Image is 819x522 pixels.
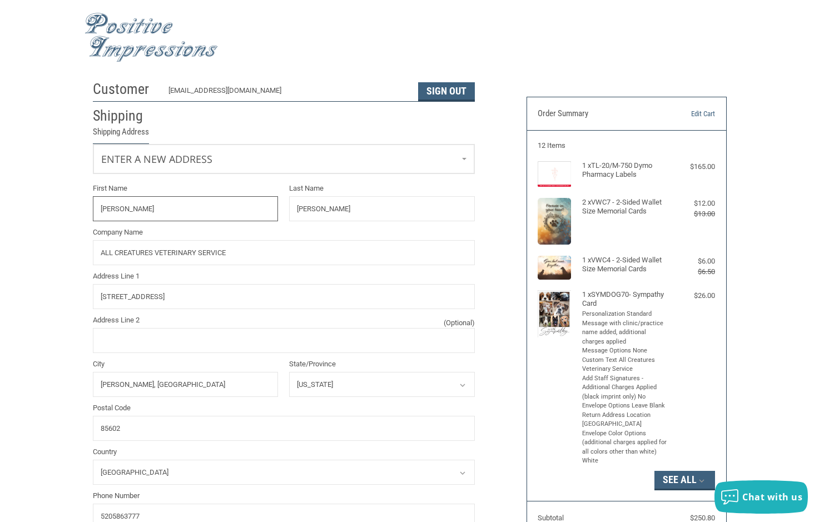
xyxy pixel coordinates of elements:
label: Company Name [93,227,475,238]
label: First Name [93,183,279,194]
li: Envelope Options Leave Blank [582,401,668,411]
h3: 12 Items [538,141,715,150]
h4: 1 x VWC4 - 2-Sided Wallet Size Memorial Cards [582,256,668,274]
label: Phone Number [93,490,475,501]
span: Subtotal [538,514,564,522]
h2: Shipping [93,107,158,125]
label: Address Line 1 [93,271,475,282]
li: Return Address Location [GEOGRAPHIC_DATA] [582,411,668,429]
h4: 1 x TL-20/M-750 Dymo Pharmacy Labels [582,161,668,180]
div: $165.00 [671,161,715,172]
label: Last Name [289,183,475,194]
li: Add Staff Signatures - Additional Charges Applied (black imprint only) No [582,374,668,402]
label: Postal Code [93,402,475,414]
div: [EMAIL_ADDRESS][DOMAIN_NAME] [168,85,407,101]
h4: 1 x SYMDOG70- Sympathy Card [582,290,668,309]
a: Enter or select a different address [93,145,474,173]
span: Enter a new address [101,152,212,166]
div: $13.00 [671,208,715,220]
legend: Shipping Address [93,126,149,144]
label: Address Line 2 [93,315,475,326]
button: See All [654,471,715,490]
label: State/Province [289,359,475,370]
button: Sign Out [418,82,475,101]
h3: Order Summary [538,108,658,120]
li: Message Options None [582,346,668,356]
div: $6.00 [671,256,715,267]
div: $26.00 [671,290,715,301]
h2: Customer [93,80,158,98]
img: Positive Impressions [85,13,218,62]
a: Edit Cart [658,108,715,120]
small: (Optional) [444,317,475,329]
span: Chat with us [742,491,802,503]
h4: 2 x VWC7 - 2-Sided Wallet Size Memorial Cards [582,198,668,216]
li: Envelope Color Options (additional charges applied for all colors other than white) White [582,429,668,466]
li: Personalization Standard Message with clinic/practice name added, additional charges applied [582,310,668,346]
div: $6.50 [671,266,715,277]
label: City [93,359,279,370]
li: Custom Text All Creatures Veterinary Service [582,356,668,374]
label: Country [93,446,475,458]
button: Chat with us [714,480,808,514]
div: $12.00 [671,198,715,209]
span: $250.80 [690,514,715,522]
